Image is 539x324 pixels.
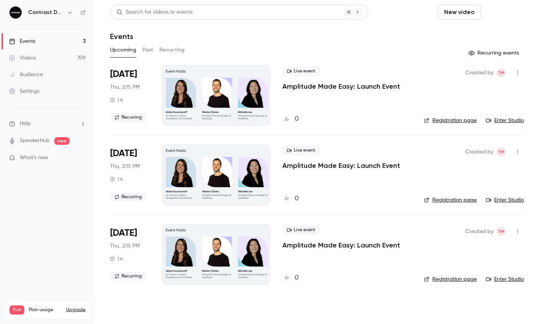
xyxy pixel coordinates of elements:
a: Amplitude Made Easy: Launch Event [282,82,400,91]
a: Enter Studio [486,117,524,124]
span: Recurring [110,113,147,122]
div: Videos [9,54,36,62]
span: Tim Minton [496,147,506,157]
h1: Events [110,32,133,41]
span: Live event [282,67,320,76]
span: Help [20,120,31,128]
span: Created by [465,227,493,236]
span: Tim Minton [496,227,506,236]
span: Plan usage [29,307,61,313]
div: Oct 9 Thu, 1:15 PM (Europe/London) [110,224,150,285]
span: Created by [465,147,493,157]
span: Live event [282,225,320,235]
a: Enter Studio [486,275,524,283]
span: [DATE] [110,227,137,239]
span: Recurring [110,272,147,281]
a: Registration page [424,275,477,283]
h6: Contrast Demos [28,9,64,16]
span: Thu, 2:15 PM [110,163,140,170]
span: Thu, 2:15 PM [110,242,140,250]
span: Live event [282,146,320,155]
span: What's new [20,154,48,162]
button: Schedule [484,5,524,20]
a: SpeakerHub [20,137,50,145]
span: [DATE] [110,68,137,80]
span: TM [498,147,504,157]
img: Contrast Demos [9,6,22,19]
li: help-dropdown-opener [9,120,86,128]
button: Upgrade [66,307,85,313]
h4: 0 [295,194,299,204]
a: Registration page [424,117,477,124]
a: Registration page [424,196,477,204]
span: TM [498,68,504,77]
span: Trial [9,305,24,315]
a: Amplitude Made Easy: Launch Event [282,241,400,250]
span: [DATE] [110,147,137,160]
a: Enter Studio [486,196,524,204]
a: 0 [282,114,299,124]
span: Tim Minton [496,68,506,77]
button: Recurring events [465,47,524,59]
a: 0 [282,273,299,283]
button: New video [438,5,481,20]
div: Sep 25 Thu, 1:15 PM (Europe/London) [110,65,150,126]
button: Past [142,44,153,56]
div: Settings [9,88,39,95]
div: Search for videos or events [117,8,192,16]
a: Amplitude Made Easy: Launch Event [282,161,400,170]
div: 1 h [110,256,123,262]
a: 0 [282,194,299,204]
div: Events [9,38,35,45]
div: Oct 2 Thu, 1:15 PM (Europe/London) [110,144,150,205]
div: Audience [9,71,43,78]
div: 1 h [110,97,123,103]
button: Recurring [159,44,185,56]
div: 1 h [110,176,123,182]
span: Thu, 2:15 PM [110,83,140,91]
span: Created by [465,68,493,77]
span: TM [498,227,504,236]
h4: 0 [295,114,299,124]
h4: 0 [295,273,299,283]
button: Upcoming [110,44,136,56]
span: new [54,137,69,145]
span: Recurring [110,193,147,202]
